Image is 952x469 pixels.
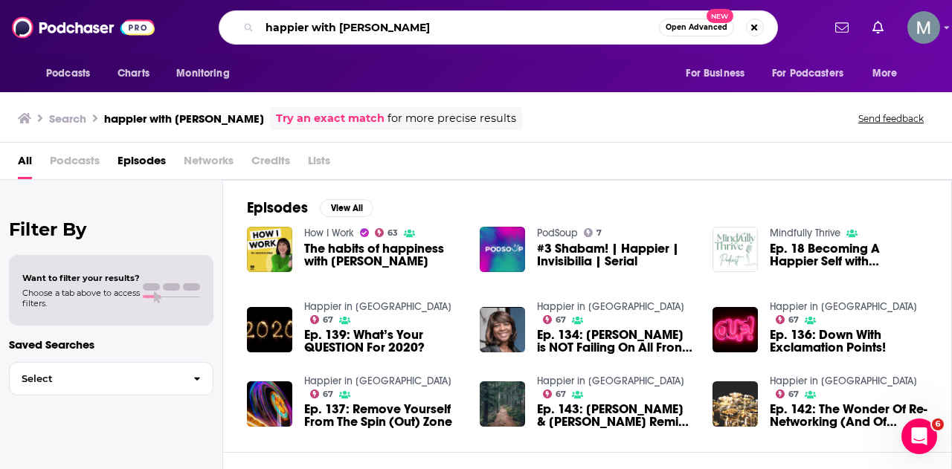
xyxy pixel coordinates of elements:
[537,242,695,268] a: #3 Shabam! | Happier | Invisibilia | Serial
[770,242,927,268] a: Ep. 18 Becoming A Happier Self with Francesca Geens, from The Happy Self Journal
[596,230,602,236] span: 7
[770,242,927,268] span: Ep. 18 Becoming A Happier Self with [PERSON_NAME], from The Happy Self Journal
[854,112,928,125] button: Send feedback
[480,307,525,352] img: Ep. 134: Nichelle Tramble Spellman is NOT Failing On All Fronts (But Liz Is)
[304,227,354,239] a: How I Work
[304,403,462,428] a: Ep. 137: Remove Yourself From The Spin (Out) Zone
[9,337,213,352] p: Saved Searches
[480,381,525,427] img: Ep. 143: Liz & Sarah Remind Themselves: It’s Not Personal!
[276,110,385,127] a: Try an exact match
[907,11,940,44] img: User Profile
[387,110,516,127] span: for more precise results
[659,19,734,36] button: Open AdvancedNew
[901,418,937,454] iframe: Intercom live chat
[304,242,462,268] span: The habits of happiness with [PERSON_NAME]
[304,375,451,387] a: Happier in Hollywood
[260,16,659,39] input: Search podcasts, credits, & more...
[166,59,248,88] button: open menu
[907,11,940,44] button: Show profile menu
[247,227,292,272] img: The habits of happiness with Gretchen Rubin
[537,300,684,313] a: Happier in Hollywood
[537,403,695,428] span: Ep. 143: [PERSON_NAME] & [PERSON_NAME] Remind Themselves: It’s Not Personal!
[176,63,229,84] span: Monitoring
[713,227,758,272] img: Ep. 18 Becoming A Happier Self with Francesca Geens, from The Happy Self Journal
[18,149,32,179] a: All
[556,317,566,323] span: 67
[12,13,155,42] img: Podchaser - Follow, Share and Rate Podcasts
[480,227,525,272] img: #3 Shabam! | Happier | Invisibilia | Serial
[770,375,917,387] a: Happier in Hollywood
[770,329,927,354] span: Ep. 136: Down With Exclamation Points!
[686,63,744,84] span: For Business
[772,63,843,84] span: For Podcasters
[862,59,916,88] button: open menu
[323,391,333,398] span: 67
[932,418,944,430] span: 6
[310,389,334,398] a: 67
[537,403,695,428] a: Ep. 143: Liz & Sarah Remind Themselves: It’s Not Personal!
[104,111,264,126] h3: happier with [PERSON_NAME]
[36,59,109,88] button: open menu
[829,15,855,40] a: Show notifications dropdown
[49,111,86,126] h3: Search
[247,198,373,217] a: EpisodesView All
[770,403,927,428] a: Ep. 142: The Wonder Of Re-Networking (And Of Champagne)
[304,329,462,354] a: Ep. 139: What’s Your QUESTION For 2020?
[310,315,334,324] a: 67
[770,300,917,313] a: Happier in Hollywood
[375,228,399,237] a: 63
[304,242,462,268] a: The habits of happiness with Gretchen Rubin
[304,300,451,313] a: Happier in Hollywood
[776,315,800,324] a: 67
[9,219,213,240] h2: Filter By
[537,329,695,354] a: Ep. 134: Nichelle Tramble Spellman is NOT Failing On All Fronts (But Liz Is)
[22,288,140,308] span: Choose a tab above to access filters.
[788,391,799,398] span: 67
[118,63,149,84] span: Charts
[907,11,940,44] span: Logged in as mgreen
[543,389,567,398] a: 67
[770,227,840,239] a: Mindfully Thrive
[10,374,181,384] span: Select
[22,273,140,283] span: Want to filter your results?
[713,307,758,352] img: Ep. 136: Down With Exclamation Points!
[251,149,290,179] span: Credits
[118,149,166,179] a: Episodes
[537,375,684,387] a: Happier in Hollywood
[308,149,330,179] span: Lists
[584,228,602,237] a: 7
[675,59,763,88] button: open menu
[537,227,578,239] a: PodSoup
[776,389,800,398] a: 67
[247,307,292,352] img: Ep. 139: What’s Your QUESTION For 2020?
[666,24,727,31] span: Open Advanced
[543,315,567,324] a: 67
[108,59,158,88] a: Charts
[320,199,373,217] button: View All
[323,317,333,323] span: 67
[788,317,799,323] span: 67
[46,63,90,84] span: Podcasts
[866,15,890,40] a: Show notifications dropdown
[713,381,758,427] a: Ep. 142: The Wonder Of Re-Networking (And Of Champagne)
[219,10,778,45] div: Search podcasts, credits, & more...
[247,198,308,217] h2: Episodes
[247,381,292,427] img: Ep. 137: Remove Yourself From The Spin (Out) Zone
[387,230,398,236] span: 63
[184,149,234,179] span: Networks
[556,391,566,398] span: 67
